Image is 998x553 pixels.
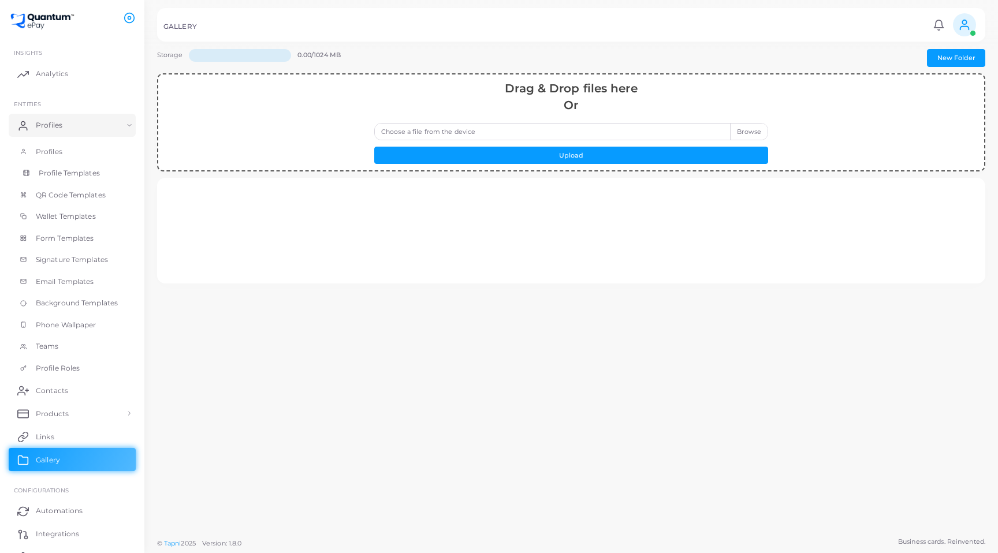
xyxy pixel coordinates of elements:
[36,211,96,222] span: Wallet Templates
[163,23,197,31] h5: GALLERY
[164,539,181,547] a: Tapni
[36,320,96,330] span: Phone Wallpaper
[157,49,183,73] div: Storage
[9,402,136,425] a: Products
[9,314,136,336] a: Phone Wallpaper
[36,529,79,539] span: Integrations
[36,363,80,373] span: Profile Roles
[9,62,136,85] a: Analytics
[374,97,768,114] div: Or
[9,114,136,137] a: Profiles
[9,379,136,402] a: Contacts
[36,233,94,244] span: Form Templates
[9,227,136,249] a: Form Templates
[36,432,54,442] span: Links
[36,341,59,352] span: Teams
[9,448,136,471] a: Gallery
[14,100,41,107] span: ENTITIES
[9,249,136,271] a: Signature Templates
[297,49,359,73] div: 0.00/1024 MB
[374,80,768,97] div: Drag & Drop files here
[9,205,136,227] a: Wallet Templates
[9,499,136,522] a: Automations
[927,49,985,66] button: New Folder
[9,335,136,357] a: Teams
[9,292,136,314] a: Background Templates
[374,147,768,164] button: Upload
[9,425,136,448] a: Links
[36,455,60,465] span: Gallery
[181,539,195,548] span: 2025
[36,298,118,308] span: Background Templates
[157,539,241,548] span: ©
[10,11,75,32] img: logo
[9,141,136,163] a: Profiles
[898,537,985,547] span: Business cards. Reinvented.
[36,409,69,419] span: Products
[36,190,106,200] span: QR Code Templates
[9,522,136,545] a: Integrations
[36,386,68,396] span: Contacts
[36,69,68,79] span: Analytics
[36,276,94,287] span: Email Templates
[14,49,42,56] span: INSIGHTS
[9,162,136,184] a: Profile Templates
[36,120,62,130] span: Profiles
[14,487,69,494] span: Configurations
[39,168,100,178] span: Profile Templates
[36,255,108,265] span: Signature Templates
[202,539,242,547] span: Version: 1.8.0
[9,357,136,379] a: Profile Roles
[9,271,136,293] a: Email Templates
[9,184,136,206] a: QR Code Templates
[36,147,62,157] span: Profiles
[36,506,83,516] span: Automations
